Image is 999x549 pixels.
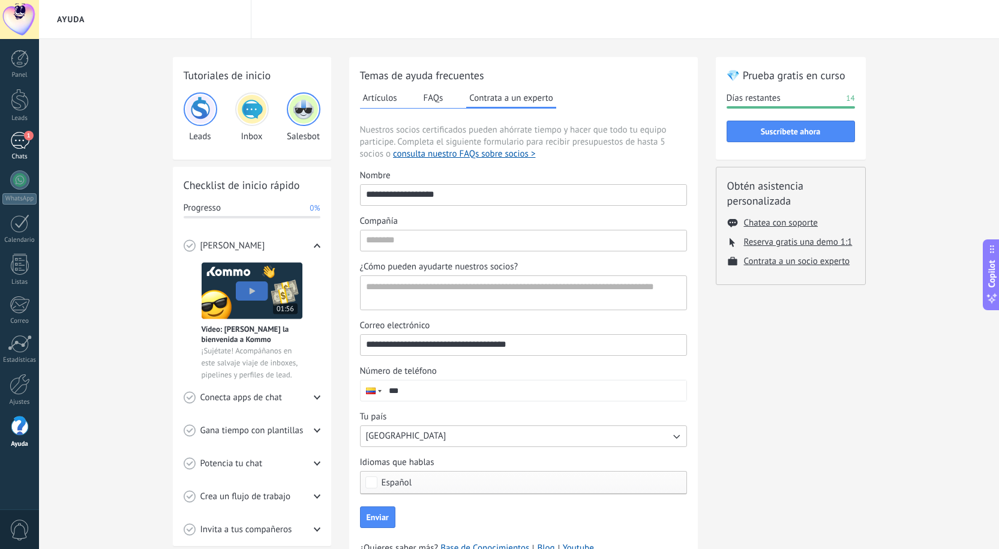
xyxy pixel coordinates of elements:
[2,440,37,448] div: Ayuda
[202,345,302,381] span: ¡Sujétate! Acompáñanos en este salvaje viaje de inboxes, pipelines y perfiles de lead.
[2,193,37,205] div: WhatsApp
[361,335,686,354] input: Correo electrónico
[360,425,687,447] button: Tu país
[200,425,304,437] span: Gana tiempo con plantillas
[2,356,37,364] div: Estadísticas
[360,365,437,377] span: Número de teléfono
[727,121,855,142] button: Suscríbete ahora
[2,153,37,161] div: Chats
[382,478,412,487] span: Español
[366,430,446,442] span: [GEOGRAPHIC_DATA]
[360,68,687,83] h2: Temas de ayuda frecuentes
[184,92,217,142] div: Leads
[360,215,398,227] span: Compañía
[200,491,291,503] span: Crea un flujo de trabajo
[202,262,302,319] img: Meet video
[235,92,269,142] div: Inbox
[360,506,395,528] button: Enviar
[744,256,850,267] button: Contrata a un socio experto
[184,202,221,214] span: Progresso
[360,261,518,273] span: ¿Cómo pueden ayudarte nuestros socios?
[184,178,320,193] h2: Checklist de inicio rápido
[2,236,37,244] div: Calendario
[200,458,263,470] span: Potencia tu chat
[2,115,37,122] div: Leads
[2,398,37,406] div: Ajustes
[361,230,686,250] input: Compañía
[761,127,821,136] span: Suscríbete ahora
[24,131,34,140] span: 1
[360,89,400,107] button: Artículos
[202,324,302,344] span: Vídeo: [PERSON_NAME] la bienvenida a Kommo
[360,124,687,160] span: Nuestros socios certificados pueden ahórrate tiempo y hacer que todo tu equipo participe. Complet...
[466,89,556,109] button: Contrata a un experto
[986,260,998,287] span: Copilot
[393,148,535,160] button: consulta nuestro FAQs sobre socios >
[727,92,781,104] span: Días restantes
[2,71,37,79] div: Panel
[360,320,430,332] span: Correo electrónico
[360,411,387,423] span: Tu país
[200,240,265,252] span: [PERSON_NAME]
[744,217,818,229] button: Chatea con soporte
[360,457,434,469] span: Idiomas que hablas
[2,278,37,286] div: Listas
[727,68,855,83] h2: 💎 Prueba gratis en curso
[287,92,320,142] div: Salesbot
[361,380,383,401] div: Colombia: + 57
[361,276,684,310] textarea: ¿Cómo pueden ayudarte nuestros socios?
[383,380,686,401] input: Número de teléfono
[200,524,292,536] span: Invita a tus compañeros
[310,202,320,214] span: 0%
[184,68,320,83] h2: Tutoriales de inicio
[727,178,854,208] h2: Obtén asistencia personalizada
[2,317,37,325] div: Correo
[360,170,391,182] span: Nombre
[421,89,446,107] button: FAQs
[200,392,282,404] span: Conecta apps de chat
[361,185,686,204] input: Nombre
[367,513,389,521] span: Enviar
[846,92,854,104] span: 14
[744,236,853,248] button: Reserva gratis una demo 1:1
